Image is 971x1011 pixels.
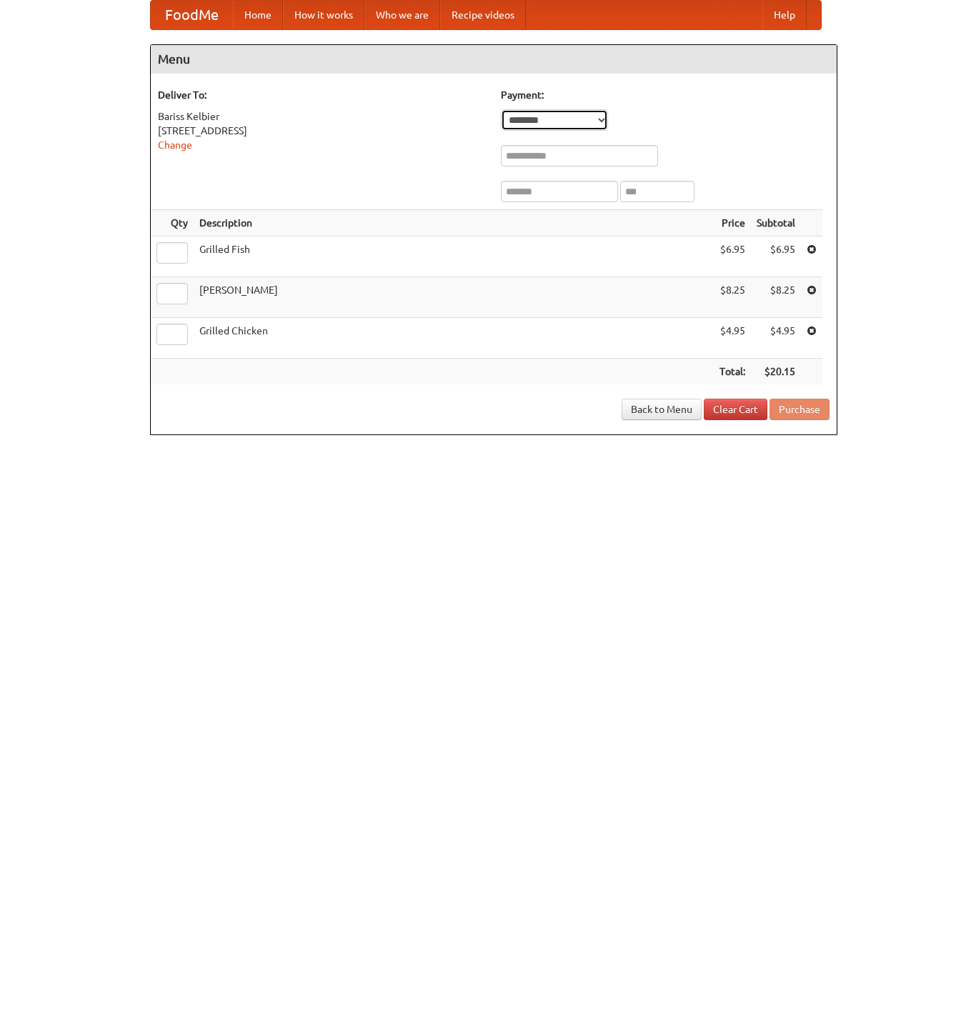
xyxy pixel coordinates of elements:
td: $4.95 [751,318,801,359]
h5: Deliver To: [158,88,487,102]
td: $4.95 [714,318,751,359]
td: $6.95 [751,236,801,277]
td: $8.25 [714,277,751,318]
td: Grilled Chicken [194,318,714,359]
div: [STREET_ADDRESS] [158,124,487,138]
a: Clear Cart [704,399,767,420]
th: $20.15 [751,359,801,385]
a: FoodMe [151,1,233,29]
h4: Menu [151,45,837,74]
a: Recipe videos [440,1,526,29]
th: Total: [714,359,751,385]
div: Bariss Kelbier [158,109,487,124]
a: Who we are [364,1,440,29]
button: Purchase [770,399,830,420]
a: How it works [283,1,364,29]
th: Description [194,210,714,236]
th: Price [714,210,751,236]
h5: Payment: [501,88,830,102]
a: Home [233,1,283,29]
td: $8.25 [751,277,801,318]
a: Back to Menu [622,399,702,420]
td: [PERSON_NAME] [194,277,714,318]
a: Change [158,139,192,151]
th: Qty [151,210,194,236]
td: Grilled Fish [194,236,714,277]
a: Help [762,1,807,29]
th: Subtotal [751,210,801,236]
td: $6.95 [714,236,751,277]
